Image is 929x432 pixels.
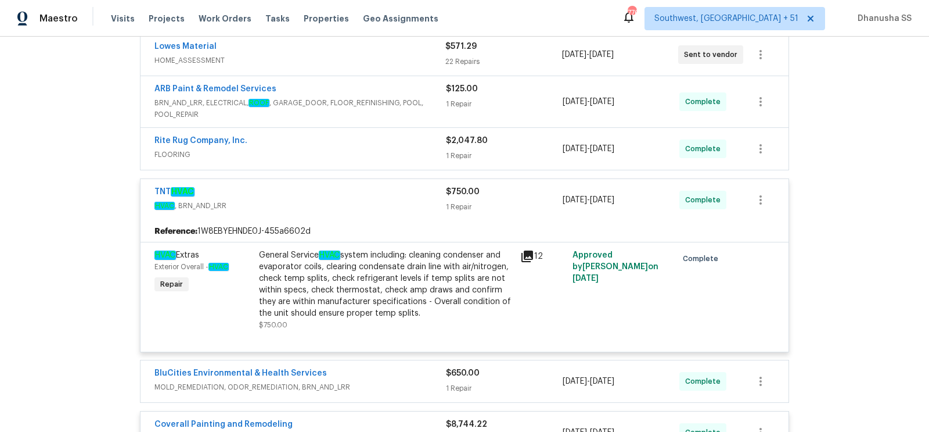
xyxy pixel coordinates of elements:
div: 1 Repair [446,150,563,162]
span: , BRN_AND_LRR [154,200,446,212]
span: - [563,376,614,387]
a: Coverall Painting and Remodeling [154,420,293,429]
span: Sent to vendor [684,49,742,60]
span: [DATE] [563,145,587,153]
a: BluCities Environmental & Health Services [154,369,327,377]
div: 22 Repairs [445,56,561,67]
span: Work Orders [199,13,251,24]
span: - [563,143,614,155]
span: BRN_AND_LRR, ELECTRICAL, , GARAGE_DOOR, FLOOR_REFINISHING, POOL, POOL_REPAIR [154,97,446,120]
a: Rite Rug Company, Inc. [154,137,247,145]
span: Tasks [265,15,290,23]
span: Projects [149,13,185,24]
span: [DATE] [562,51,586,59]
span: - [563,194,614,206]
div: 1W8EBYEHNDE0J-455a6602d [141,221,788,242]
span: Southwest, [GEOGRAPHIC_DATA] + 51 [654,13,798,24]
span: Extras [154,251,199,260]
em: HVAC [154,202,175,210]
span: [DATE] [572,274,599,283]
div: 1 Repair [446,201,563,213]
div: 1 Repair [446,98,563,110]
em: HVAC [154,251,176,260]
a: ARB Paint & Remodel Services [154,85,276,93]
span: [DATE] [563,377,587,385]
span: Maestro [39,13,78,24]
span: Complete [685,194,725,206]
span: [DATE] [563,196,587,204]
span: $125.00 [446,85,478,93]
div: 776 [628,7,636,19]
span: Complete [685,96,725,108]
div: 12 [520,249,566,263]
span: [DATE] [590,196,614,204]
span: - [562,49,614,60]
span: Dhanusha SS [853,13,912,24]
span: [DATE] [563,98,587,106]
div: General Service system including: cleaning condenser and evaporator coils, clearing condensate dr... [259,249,513,319]
span: Complete [683,253,723,265]
span: Visits [111,13,135,24]
span: Approved by [PERSON_NAME] on [572,251,658,283]
b: Reference: [154,226,197,237]
span: [DATE] [590,145,614,153]
span: Properties [304,13,349,24]
span: $750.00 [446,188,480,196]
span: [DATE] [590,377,614,385]
span: $2,047.80 [446,137,488,145]
em: HVAC [171,187,195,197]
span: FLOORING [154,149,446,160]
span: $571.29 [445,42,477,51]
span: [DATE] [589,51,614,59]
span: $650.00 [446,369,480,377]
span: Complete [685,143,725,155]
span: Complete [685,376,725,387]
em: ROOF [249,99,269,107]
span: HOME_ASSESSMENT [154,55,445,66]
a: TNTHVAC [154,187,195,197]
a: Lowes Material [154,42,217,51]
span: [DATE] [590,98,614,106]
em: HVAC [208,263,229,271]
em: HVAC [319,251,340,260]
span: Repair [156,279,188,290]
span: - [563,96,614,108]
span: Exterior Overall - [154,263,229,270]
span: MOLD_REMEDIATION, ODOR_REMEDIATION, BRN_AND_LRR [154,381,446,393]
div: 1 Repair [446,383,563,394]
span: $8,744.22 [446,420,487,429]
span: $750.00 [259,322,287,329]
span: Geo Assignments [363,13,438,24]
